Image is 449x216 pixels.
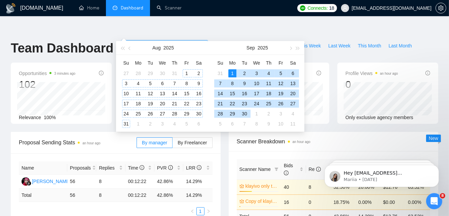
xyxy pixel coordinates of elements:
[204,207,213,215] button: right
[287,119,299,129] td: 2025-10-11
[226,78,238,88] td: 2025-09-08
[96,161,125,175] th: Replies
[19,138,137,147] span: Proposal Sending Stats
[132,119,144,129] td: 2025-09-01
[181,78,193,88] td: 2025-08-08
[226,99,238,109] td: 2025-09-22
[300,5,305,11] img: upwork-logo.png
[240,69,249,77] div: 2
[228,69,236,77] div: 1
[345,115,413,120] span: Only exclusive agency members
[144,88,156,99] td: 2025-08-12
[380,72,398,75] time: an hour ago
[309,167,321,172] span: Re
[275,99,287,109] td: 2025-09-26
[144,58,156,68] th: Tu
[142,140,167,145] span: By manager
[96,175,125,189] td: 8
[251,109,263,119] td: 2025-10-01
[265,79,273,87] div: 11
[156,58,169,68] th: We
[193,119,205,129] td: 2025-09-06
[287,109,299,119] td: 2025-10-04
[275,109,287,119] td: 2025-10-03
[204,207,213,215] li: Next Page
[156,78,169,88] td: 2025-08-06
[251,99,263,109] td: 2025-09-24
[284,171,289,175] span: info-circle
[265,120,273,128] div: 9
[354,40,385,51] button: This Month
[436,3,446,13] button: setting
[122,79,130,87] div: 3
[380,194,405,210] td: $0.00
[287,99,299,109] td: 2025-09-27
[146,79,154,87] div: 5
[120,68,132,78] td: 2025-07-27
[154,189,183,202] td: 42.86 %
[274,167,278,171] span: filter
[388,42,412,49] span: Last Month
[193,68,205,78] td: 2025-08-02
[251,78,263,88] td: 2025-09-10
[197,165,201,170] span: info-circle
[22,178,71,184] a: D[PERSON_NAME]
[134,120,142,128] div: 1
[144,109,156,119] td: 2025-08-26
[265,110,273,118] div: 2
[295,40,325,51] button: This Week
[275,68,287,78] td: 2025-09-05
[253,100,261,108] div: 24
[181,99,193,109] td: 2025-08-22
[99,164,117,172] span: Replies
[169,99,181,109] td: 2025-08-21
[122,100,130,108] div: 17
[293,140,310,144] time: an hour ago
[263,88,275,99] td: 2025-09-18
[134,100,142,108] div: 18
[356,194,380,210] td: 0.00%
[275,78,287,88] td: 2025-09-12
[157,165,173,171] span: PVR
[134,79,142,87] div: 4
[196,207,204,215] li: 1
[226,58,238,68] th: Mo
[329,4,334,12] span: 18
[226,88,238,99] td: 2025-09-15
[156,99,169,109] td: 2025-08-20
[239,184,244,188] span: crown
[258,41,268,55] button: 2025
[277,89,285,98] div: 19
[226,109,238,119] td: 2025-09-29
[277,120,285,128] div: 10
[134,89,142,98] div: 11
[193,58,205,68] th: Sa
[214,68,226,78] td: 2025-08-31
[306,179,331,194] td: 8
[238,88,251,99] td: 2025-09-16
[144,99,156,109] td: 2025-08-19
[263,78,275,88] td: 2025-09-11
[154,175,183,189] td: 42.86%
[132,58,144,68] th: Mo
[214,109,226,119] td: 2025-09-28
[146,69,154,77] div: 29
[146,110,154,118] div: 26
[99,71,104,75] span: info-circle
[436,5,446,11] a: setting
[299,42,321,49] span: This Week
[146,120,154,128] div: 2
[429,136,438,141] span: New
[121,5,143,11] span: Dashboard
[289,100,297,108] div: 27
[307,4,328,12] span: Connects:
[193,99,205,109] td: 2025-08-23
[140,165,144,170] span: info-circle
[240,89,249,98] div: 16
[152,41,161,55] button: Aug
[67,189,96,202] td: 56
[134,110,142,118] div: 25
[193,78,205,88] td: 2025-08-09
[120,119,132,129] td: 2025-08-31
[251,119,263,129] td: 2025-10-08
